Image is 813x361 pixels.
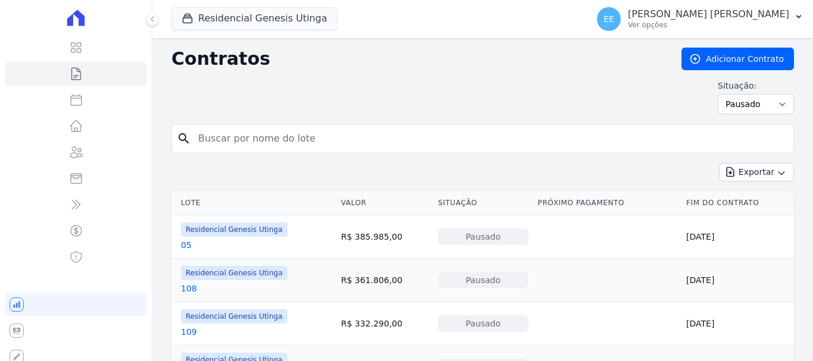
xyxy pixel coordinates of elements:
[533,191,681,215] th: Próximo Pagamento
[438,315,529,332] div: Pausado
[433,191,533,215] th: Situação
[681,302,794,346] td: [DATE]
[336,191,433,215] th: Valor
[336,259,433,302] td: R$ 361.806,00
[628,8,789,20] p: [PERSON_NAME] [PERSON_NAME]
[191,127,789,150] input: Buscar por nome do lote
[681,215,794,259] td: [DATE]
[177,131,191,146] i: search
[181,239,192,251] a: 05
[181,282,197,294] a: 108
[718,80,794,92] label: Situação:
[171,48,662,70] h2: Contratos
[604,15,614,23] span: EE
[681,259,794,302] td: [DATE]
[587,2,813,36] button: EE [PERSON_NAME] [PERSON_NAME] Ver opções
[719,163,794,181] button: Exportar
[181,326,197,338] a: 109
[628,20,789,30] p: Ver opções
[438,272,529,288] div: Pausado
[181,222,287,237] span: Residencial Genesis Utinga
[171,191,336,215] th: Lote
[181,309,287,324] span: Residencial Genesis Utinga
[681,48,794,70] a: Adicionar Contrato
[181,266,287,280] span: Residencial Genesis Utinga
[171,7,337,30] button: Residencial Genesis Utinga
[438,228,529,245] div: Pausado
[336,215,433,259] td: R$ 385.985,00
[336,302,433,346] td: R$ 332.290,00
[681,191,794,215] th: Fim do Contrato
